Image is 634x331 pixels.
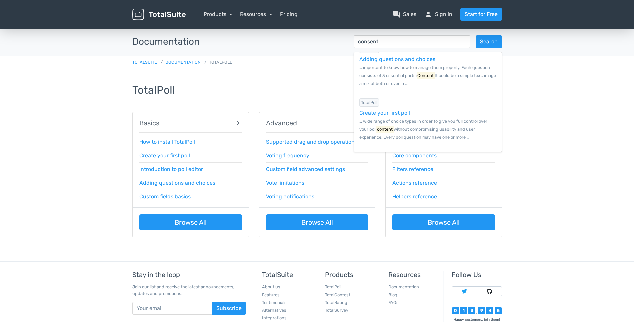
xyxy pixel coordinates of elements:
[266,214,368,230] a: Browse All
[266,119,297,127] span: Advanced
[266,152,309,159] a: Voting frequency
[359,98,379,107] span: TotalPoll
[234,119,242,127] span: chevron_right
[139,214,242,230] a: Browse All
[452,271,502,278] h5: Follow Us
[462,289,467,294] img: Follow TotalSuite on Twitter
[325,271,375,278] h5: Products
[266,119,368,127] a: Advanced chevron_right
[262,292,280,297] a: Features
[417,72,435,79] mark: Content
[476,35,502,48] button: Search
[262,271,312,278] h5: TotalSuite
[262,308,286,313] a: Alternatives
[359,119,487,140] small: … wide range of choice types in order to give you full control over your poll without compromisin...
[478,307,485,314] div: 9
[392,193,437,200] a: Helpers reference
[139,152,190,159] a: Create your first poll
[388,284,419,289] a: Documentation
[266,180,304,186] a: Vote limitations
[354,35,470,48] input: Search in TotalPoll...
[325,292,350,297] a: TotalContest
[392,10,400,18] span: question_answer
[132,84,502,96] h2: TotalPoll
[392,180,437,186] a: Actions reference
[132,37,344,47] h3: Documentation
[460,307,467,314] div: 1
[132,302,212,315] input: Your email
[262,315,287,320] a: Integrations
[388,271,438,278] h5: Resources
[452,307,459,314] div: 0
[392,10,416,18] a: question_answerSales
[212,302,246,315] button: Subscribe
[486,307,493,314] div: 4
[468,307,475,314] div: 3
[202,60,232,65] span: TotalPoll
[132,9,186,20] img: TotalSuite for WordPress
[262,284,280,289] a: About us
[359,55,496,63] div: Adding questions and choices
[132,284,246,296] p: Join our list and receive the latest announcements, updates and promotions.
[139,119,242,127] a: Basics chevron_right
[388,292,397,297] a: Blog
[139,119,159,127] span: Basics
[266,139,357,145] a: Supported drag and drop operations
[475,310,478,314] div: ,
[325,300,347,305] a: TotalRating
[325,284,341,289] a: TotalPoll
[262,300,287,305] a: Testimonials
[424,10,452,18] a: personSign in
[460,8,502,21] a: Start for Free
[139,139,195,145] a: How to install TotalPoll
[240,11,272,17] a: Resources
[452,317,502,322] div: Happy customers, join them!
[487,289,492,294] img: Follow TotalSuite on Github
[392,214,495,230] a: Browse All
[139,193,191,200] a: Custom fields basics
[280,10,298,18] a: Pricing
[204,11,232,17] a: Products
[359,65,496,86] small: … important to know how to manage them properly. Each question consists of 3 essential parts: It ...
[392,152,437,159] a: Core components
[158,60,201,65] a: Documentation
[424,10,432,18] span: person
[495,307,502,314] div: 5
[388,300,399,305] a: FAQs
[266,166,345,172] a: Custom field advanced settings
[132,60,157,65] a: TotalSuite
[139,166,203,172] a: Introduction to poll editor
[139,180,215,186] a: Adding questions and choices
[376,126,394,132] mark: content
[359,99,496,117] a: TotalPoll Create your first poll
[392,166,433,172] a: Filters reference
[266,193,314,200] a: Voting notifications
[325,308,348,313] a: TotalSurvey
[359,109,496,117] div: Create your first poll
[132,271,246,278] h5: Stay in the loop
